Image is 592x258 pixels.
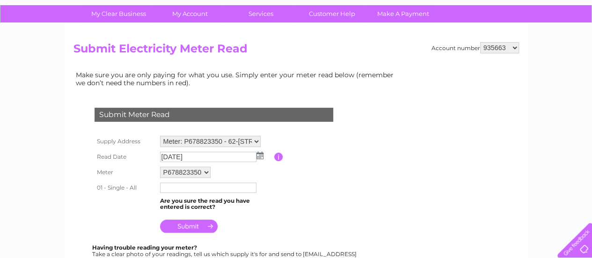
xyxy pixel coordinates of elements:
a: My Clear Business [80,5,157,22]
h2: Submit Electricity Meter Read [73,42,519,60]
a: Contact [530,40,553,47]
a: Customer Help [293,5,371,22]
div: Clear Business is a trading name of Verastar Limited (registered in [GEOGRAPHIC_DATA] No. 3667643... [75,5,518,45]
a: Services [222,5,300,22]
a: Water [427,40,445,47]
img: logo.png [21,24,68,53]
div: Submit Meter Read [95,108,333,122]
th: 01 - Single - All [92,180,158,195]
a: Blog [511,40,524,47]
input: Submit [160,220,218,233]
a: My Account [151,5,228,22]
a: Telecoms [477,40,505,47]
div: Account number [431,42,519,53]
img: ... [256,152,263,159]
a: Log out [561,40,583,47]
b: Having trouble reading your meter? [92,244,197,251]
a: Energy [451,40,471,47]
td: Make sure you are only paying for what you use. Simply enter your meter read below (remember we d... [73,69,401,88]
th: Read Date [92,149,158,164]
a: Make A Payment [365,5,442,22]
input: Information [274,153,283,161]
th: Supply Address [92,133,158,149]
td: Are you sure the read you have entered is correct? [158,195,274,213]
th: Meter [92,164,158,180]
a: 0333 014 3131 [416,5,480,16]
